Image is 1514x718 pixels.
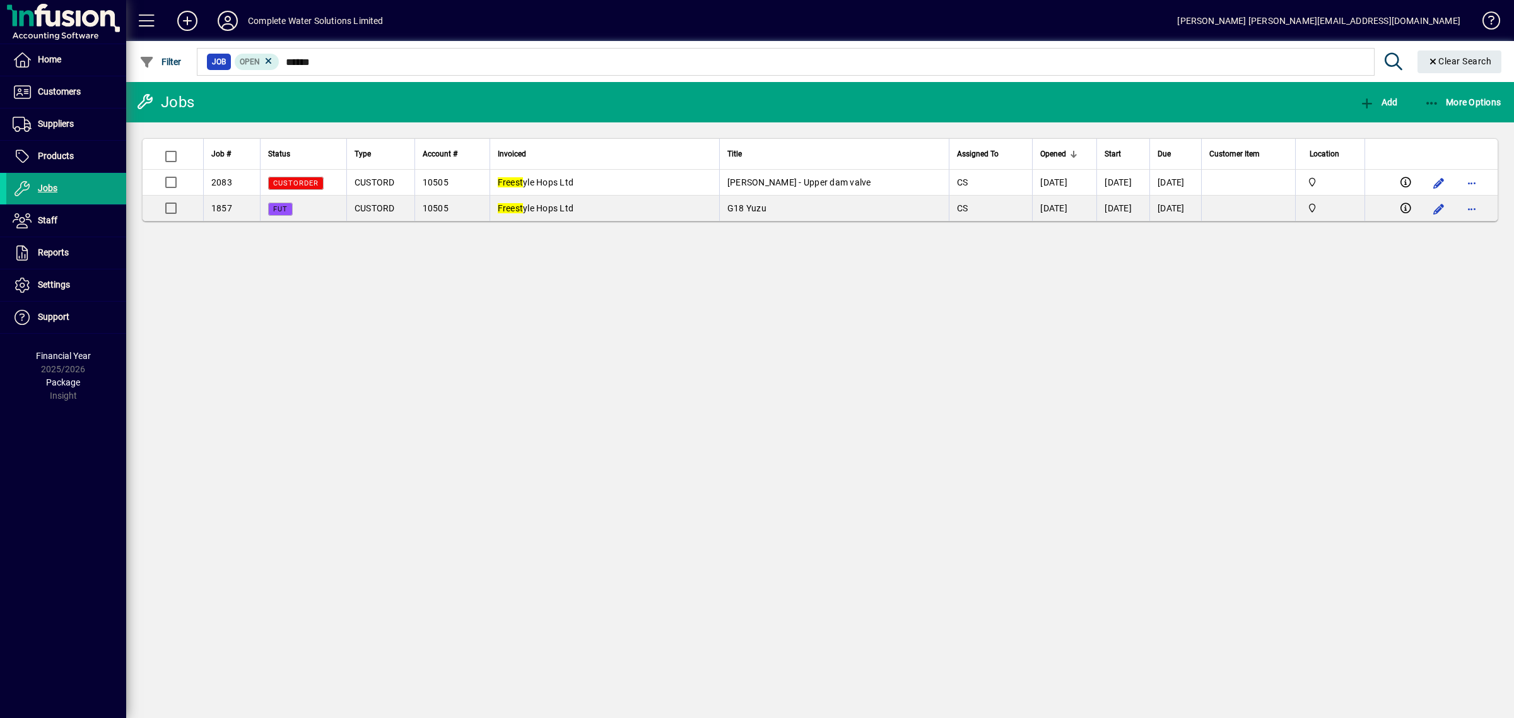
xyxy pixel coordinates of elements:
span: 10505 [423,203,449,213]
td: [DATE] [1032,170,1096,196]
span: Motueka [1303,201,1356,215]
span: Status [268,147,290,161]
span: Staff [38,215,57,225]
td: [DATE] [1032,196,1096,221]
button: More options [1462,173,1482,193]
div: [PERSON_NAME] [PERSON_NAME][EMAIL_ADDRESS][DOMAIN_NAME] [1177,11,1460,31]
a: Customers [6,76,126,108]
span: yle Hops Ltd [498,203,574,213]
button: More options [1462,199,1482,219]
span: Open [240,57,260,66]
mat-chip: Open Status: Open [235,54,279,70]
span: 1857 [211,203,232,213]
div: Due [1158,147,1194,161]
span: Job # [211,147,231,161]
button: Add [167,9,208,32]
span: FUT [273,205,288,213]
div: Customer Item [1209,147,1288,161]
span: Support [38,312,69,322]
button: Add [1356,91,1400,114]
a: Reports [6,237,126,269]
span: Title [727,147,742,161]
span: Location [1310,147,1339,161]
div: Start [1105,147,1142,161]
div: Jobs [136,92,194,112]
span: Financial Year [36,351,91,361]
button: Clear [1417,50,1502,73]
a: Settings [6,269,126,301]
span: CS [957,177,968,187]
td: [DATE] [1096,196,1149,221]
span: Type [355,147,371,161]
div: Job # [211,147,252,161]
span: Job [212,56,226,68]
span: 10505 [423,177,449,187]
span: [PERSON_NAME] - Upper dam valve [727,177,871,187]
a: Staff [6,205,126,237]
td: [DATE] [1149,170,1201,196]
span: CUSTORD [355,177,395,187]
span: 2083 [211,177,232,187]
button: More Options [1421,91,1505,114]
span: Add [1359,97,1397,107]
td: [DATE] [1096,170,1149,196]
span: Invoiced [498,147,526,161]
a: Knowledge Base [1473,3,1498,44]
div: Location [1303,147,1356,161]
span: yle Hops Ltd [498,177,574,187]
div: Opened [1040,147,1089,161]
span: CUSTORDER [273,179,319,187]
span: CUSTORD [355,203,395,213]
button: Filter [136,50,185,73]
div: Account # [423,147,482,161]
span: Suppliers [38,119,74,129]
span: More Options [1424,97,1501,107]
span: Package [46,377,80,387]
span: Customers [38,86,81,97]
a: Support [6,302,126,333]
button: Profile [208,9,248,32]
td: [DATE] [1149,196,1201,221]
a: Home [6,44,126,76]
span: Filter [139,57,182,67]
div: Invoiced [498,147,712,161]
em: Freest [498,177,524,187]
button: Edit [1429,173,1449,193]
div: Complete Water Solutions Limited [248,11,384,31]
span: Assigned To [957,147,999,161]
span: Start [1105,147,1121,161]
span: Account # [423,147,457,161]
em: Freest [498,203,524,213]
span: Due [1158,147,1171,161]
span: Customer Item [1209,147,1260,161]
a: Products [6,141,126,172]
div: Assigned To [957,147,1024,161]
span: Opened [1040,147,1066,161]
span: Products [38,151,74,161]
span: CS [957,203,968,213]
span: Clear Search [1428,56,1492,66]
span: Jobs [38,183,57,193]
button: Edit [1429,199,1449,219]
span: Reports [38,247,69,257]
span: Home [38,54,61,64]
a: Suppliers [6,109,126,140]
span: G18 Yuzu [727,203,766,213]
span: Motueka [1303,175,1356,189]
span: Settings [38,280,70,290]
